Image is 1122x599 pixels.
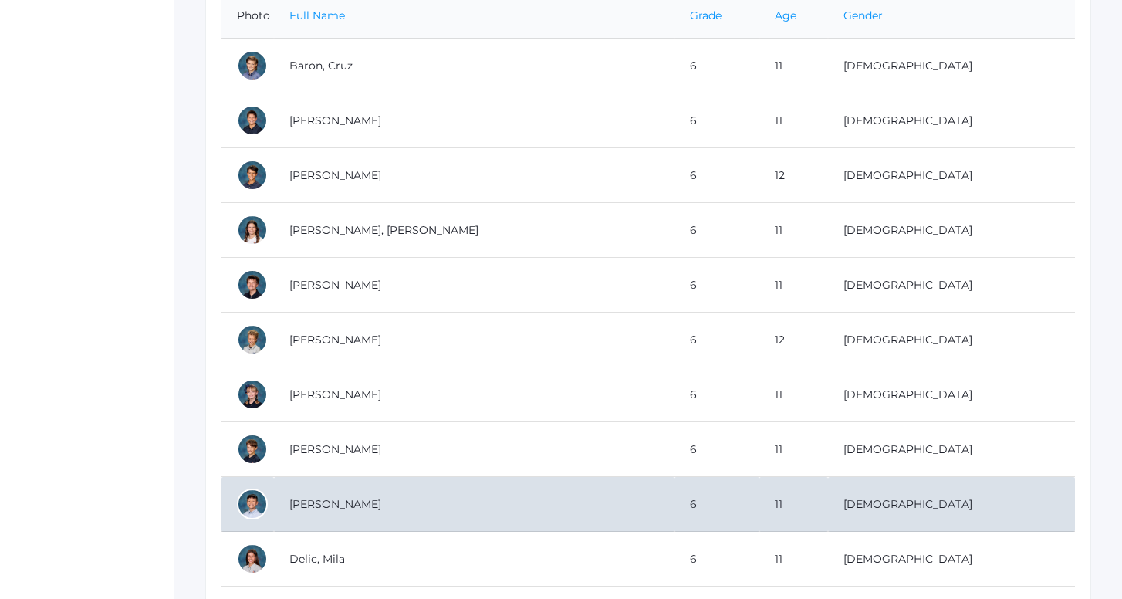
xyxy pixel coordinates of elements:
td: 6 [674,148,759,203]
div: Nolan Deeb [237,489,268,519]
td: [PERSON_NAME] [274,93,674,148]
div: Cruz Baron [237,50,268,81]
td: 11 [759,532,827,587]
td: 6 [674,532,759,587]
td: 11 [759,203,827,258]
td: 6 [674,93,759,148]
td: 6 [674,39,759,93]
td: [DEMOGRAPHIC_DATA] [828,422,1075,477]
td: [DEMOGRAPHIC_DATA] [828,532,1075,587]
td: [DEMOGRAPHIC_DATA] [828,203,1075,258]
td: [PERSON_NAME], [PERSON_NAME] [274,203,674,258]
td: [DEMOGRAPHIC_DATA] [828,148,1075,203]
td: 11 [759,422,827,477]
td: [PERSON_NAME] [274,477,674,532]
a: Gender [843,8,883,22]
td: [PERSON_NAME] [274,367,674,422]
td: [DEMOGRAPHIC_DATA] [828,39,1075,93]
td: [DEMOGRAPHIC_DATA] [828,258,1075,313]
td: 12 [759,313,827,367]
td: 11 [759,258,827,313]
td: [PERSON_NAME] [274,313,674,367]
div: Micah Bradley [237,269,268,300]
td: [PERSON_NAME] [274,422,674,477]
td: 11 [759,39,827,93]
td: 12 [759,148,827,203]
td: [DEMOGRAPHIC_DATA] [828,367,1075,422]
td: 6 [674,313,759,367]
td: [DEMOGRAPHIC_DATA] [828,93,1075,148]
div: Asher Bradley [237,160,268,191]
td: 6 [674,203,759,258]
div: Isaiah Cushing [237,434,268,465]
td: 6 [674,477,759,532]
div: Annalise Cushing [237,379,268,410]
td: 6 [674,422,759,477]
td: 6 [674,367,759,422]
td: 11 [759,367,827,422]
div: Mila Delic [237,543,268,574]
div: Calvin Burke [237,324,268,355]
td: [PERSON_NAME] [274,258,674,313]
td: Delic, Mila [274,532,674,587]
a: Age [775,8,796,22]
td: 6 [674,258,759,313]
td: [PERSON_NAME] [274,148,674,203]
td: 11 [759,477,827,532]
td: [DEMOGRAPHIC_DATA] [828,477,1075,532]
div: Nathan Beaty [237,105,268,136]
td: [DEMOGRAPHIC_DATA] [828,313,1075,367]
a: Full Name [289,8,345,22]
a: Grade [690,8,722,22]
div: Finnley Bradley [237,215,268,245]
td: Baron, Cruz [274,39,674,93]
td: 11 [759,93,827,148]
